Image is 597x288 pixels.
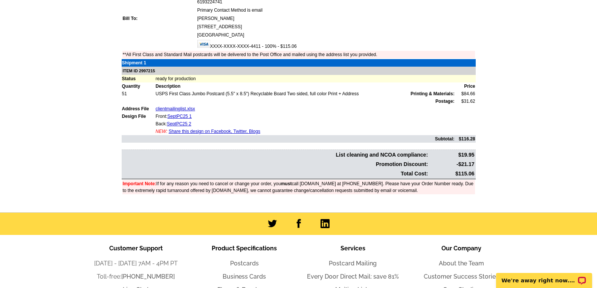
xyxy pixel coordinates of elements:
[121,273,175,280] a: [PHONE_NUMBER]
[122,51,475,58] td: **All First Class and Standard Mail postcards will be delivered to the Post Office and mailed usi...
[156,106,195,111] a: clientmailinglist.xlsx
[441,245,481,252] span: Our Company
[340,245,365,252] span: Services
[155,82,455,90] td: Description
[82,272,190,281] li: Toll-free:
[167,121,191,126] a: SeptPC25 2
[197,31,475,39] td: [GEOGRAPHIC_DATA]
[122,75,155,82] td: Status
[197,40,210,48] img: visa.gif
[455,135,476,143] td: $116.28
[429,151,475,159] td: $19.95
[122,180,475,194] td: If for any reason you need to cancel or change your order, you call [DOMAIN_NAME] at [PHONE_NUMBE...
[439,260,484,267] a: About the Team
[122,135,455,143] td: Subtotal:
[455,98,476,105] td: $31.62
[122,169,429,178] td: Total Cost:
[155,75,476,82] td: ready for production
[122,105,155,113] td: Address File
[155,113,455,120] td: Front:
[429,160,475,169] td: -$21.17
[329,260,377,267] a: Postcard Mailing
[197,40,475,50] td: XXXX-XXXX-XXXX-4411 - 100% - $115.06
[491,264,597,288] iframe: LiveChat chat widget
[122,160,429,169] td: Promotion Discount:
[230,260,259,267] a: Postcards
[122,90,155,98] td: 51
[122,15,196,22] td: Bill To:
[455,90,476,98] td: $84.66
[123,181,156,186] font: Important Note:
[424,273,499,280] a: Customer Success Stories
[455,82,476,90] td: Price
[122,151,429,159] td: List cleaning and NCOA compliance:
[122,67,476,75] td: ITEM ID 2997215
[197,6,475,14] td: Primary Contact Method is email
[307,273,399,280] a: Every Door Direct Mail: save 81%
[429,169,475,178] td: $115.06
[281,181,292,186] b: must
[122,113,155,120] td: Design File
[155,90,455,98] td: USPS First Class Jumbo Postcard (5.5" x 8.5") Recyclable Board Two sided, full color Print + Address
[197,15,475,22] td: [PERSON_NAME]
[169,129,260,134] a: Share this design on Facebook, Twitter, Blogs
[197,23,475,30] td: [STREET_ADDRESS]
[435,99,455,104] strong: Postage:
[223,273,266,280] a: Business Cards
[122,59,155,67] td: Shipment 1
[155,120,455,128] td: Back:
[156,129,167,134] span: NEW:
[411,90,455,97] span: Printing & Materials:
[122,82,155,90] td: Quantity
[82,259,190,268] li: [DATE] - [DATE] 7AM - 4PM PT
[109,245,163,252] span: Customer Support
[212,245,277,252] span: Product Specifications
[167,114,192,119] a: SeptPC25 1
